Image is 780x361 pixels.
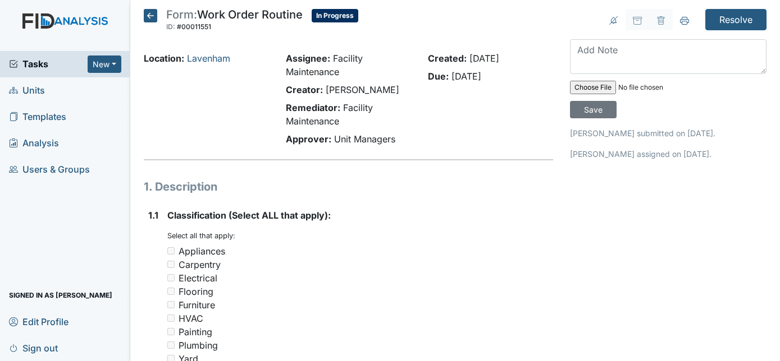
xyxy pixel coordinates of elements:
[166,8,197,21] span: Form:
[187,53,230,64] a: Lavenham
[88,55,121,73] button: New
[9,286,112,304] span: Signed in as [PERSON_NAME]
[9,82,45,99] span: Units
[9,161,90,178] span: Users & Groups
[166,9,303,34] div: Work Order Routine
[167,314,175,322] input: HVAC
[179,312,203,325] div: HVAC
[167,301,175,308] input: Furniture
[334,133,395,145] span: Unit Managers
[9,313,69,330] span: Edit Profile
[286,84,323,95] strong: Creator:
[179,339,218,352] div: Plumbing
[286,53,330,64] strong: Assignee:
[167,341,175,349] input: Plumbing
[167,328,175,335] input: Painting
[179,298,215,312] div: Furniture
[9,135,59,152] span: Analysis
[166,22,175,31] span: ID:
[167,232,235,240] small: Select all that apply:
[9,57,88,71] a: Tasks
[179,271,217,285] div: Electrical
[570,101,617,118] input: Save
[570,148,767,160] p: [PERSON_NAME] assigned on [DATE].
[167,247,175,254] input: Appliances
[9,339,58,357] span: Sign out
[286,102,340,113] strong: Remediator:
[167,261,175,268] input: Carpentry
[428,53,467,64] strong: Created:
[179,325,212,339] div: Painting
[469,53,499,64] span: [DATE]
[286,133,331,145] strong: Approver:
[144,53,184,64] strong: Location:
[179,285,213,298] div: Flooring
[179,244,225,258] div: Appliances
[326,84,399,95] span: [PERSON_NAME]
[148,209,158,222] label: 1.1
[312,9,358,22] span: In Progress
[9,108,66,126] span: Templates
[179,258,221,271] div: Carpentry
[451,71,481,82] span: [DATE]
[705,9,767,30] input: Resolve
[167,288,175,295] input: Flooring
[167,210,331,221] span: Classification (Select ALL that apply):
[428,71,449,82] strong: Due:
[167,274,175,281] input: Electrical
[570,127,767,139] p: [PERSON_NAME] submitted on [DATE].
[144,178,554,195] h1: 1. Description
[177,22,211,31] span: #00011551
